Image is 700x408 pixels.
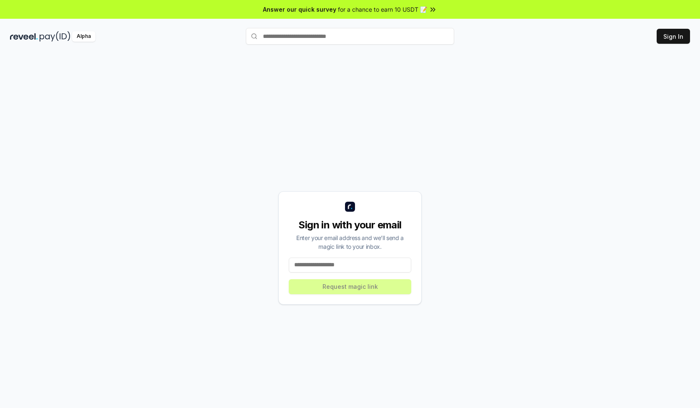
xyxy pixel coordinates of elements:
[72,31,95,42] div: Alpha
[289,218,411,232] div: Sign in with your email
[657,29,690,44] button: Sign In
[263,5,336,14] span: Answer our quick survey
[338,5,427,14] span: for a chance to earn 10 USDT 📝
[289,233,411,251] div: Enter your email address and we’ll send a magic link to your inbox.
[10,31,38,42] img: reveel_dark
[40,31,70,42] img: pay_id
[345,202,355,212] img: logo_small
